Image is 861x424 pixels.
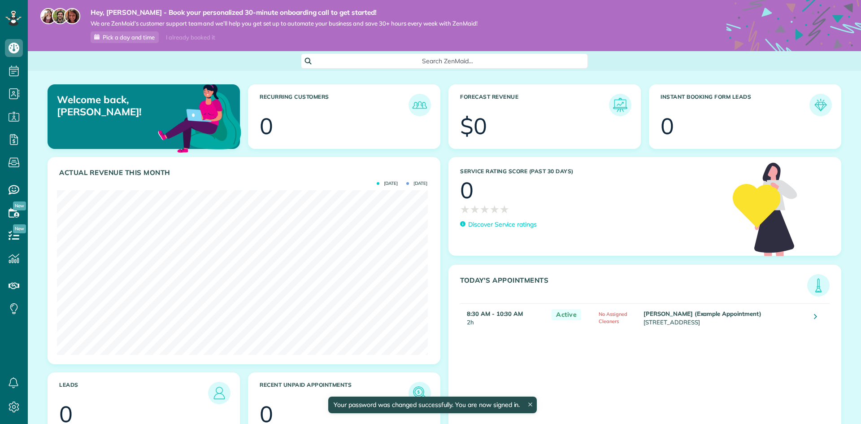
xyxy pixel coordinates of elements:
[470,201,480,217] span: ★
[552,309,581,320] span: Active
[260,115,273,137] div: 0
[260,382,409,404] h3: Recent unpaid appointments
[406,181,427,186] span: [DATE]
[480,201,490,217] span: ★
[644,310,761,317] strong: [PERSON_NAME] (Example Appointment)
[57,94,178,118] p: Welcome back, [PERSON_NAME]!
[411,96,429,114] img: icon_recurring_customers-cf858462ba22bcd05b5a5880d41d6543d210077de5bb9ebc9590e49fd87d84ed.png
[328,397,537,413] div: Your password was changed successfully. You are now signed in.
[91,31,159,43] a: Pick a day and time
[468,220,537,229] p: Discover Service ratings
[260,94,409,116] h3: Recurring Customers
[13,201,26,210] span: New
[103,34,155,41] span: Pick a day and time
[91,8,478,17] strong: Hey, [PERSON_NAME] - Book your personalized 30-minute onboarding call to get started!
[460,179,474,201] div: 0
[411,384,429,402] img: icon_unpaid_appointments-47b8ce3997adf2238b356f14209ab4cced10bd1f174958f3ca8f1d0dd7fffeee.png
[40,8,57,24] img: maria-72a9807cf96188c08ef61303f053569d2e2a8a1cde33d635c8a3ac13582a053d.jpg
[64,8,80,24] img: michelle-19f622bdf1676172e81f8f8fba1fb50e276960ebfe0243fe18214015130c80e4.jpg
[59,169,431,177] h3: Actual Revenue this month
[161,32,220,43] div: I already booked it
[460,304,547,332] td: 2h
[500,201,509,217] span: ★
[460,94,609,116] h3: Forecast Revenue
[661,115,674,137] div: 0
[809,276,827,294] img: icon_todays_appointments-901f7ab196bb0bea1936b74009e4eb5ffbc2d2711fa7634e0d609ed5ef32b18b.png
[467,310,523,317] strong: 8:30 AM - 10:30 AM
[52,8,68,24] img: jorge-587dff0eeaa6aab1f244e6dc62b8924c3b6ad411094392a53c71c6c4a576187d.jpg
[156,74,243,161] img: dashboard_welcome-42a62b7d889689a78055ac9021e634bf52bae3f8056760290aed330b23ab8690.png
[812,96,830,114] img: icon_form_leads-04211a6a04a5b2264e4ee56bc0799ec3eb69b7e499cbb523a139df1d13a81ae0.png
[460,220,537,229] a: Discover Service ratings
[490,201,500,217] span: ★
[460,276,807,297] h3: Today's Appointments
[599,311,627,324] span: No Assigned Cleaners
[460,201,470,217] span: ★
[210,384,228,402] img: icon_leads-1bed01f49abd5b7fead27621c3d59655bb73ed531f8eeb49469d10e621d6b896.png
[13,224,26,233] span: New
[611,96,629,114] img: icon_forecast_revenue-8c13a41c7ed35a8dcfafea3cbb826a0462acb37728057bba2d056411b612bbbe.png
[641,304,807,332] td: [STREET_ADDRESS]
[460,115,487,137] div: $0
[661,94,809,116] h3: Instant Booking Form Leads
[377,181,398,186] span: [DATE]
[460,168,724,175] h3: Service Rating score (past 30 days)
[91,20,478,27] span: We are ZenMaid’s customer support team and we’ll help you get set up to automate your business an...
[59,382,208,404] h3: Leads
